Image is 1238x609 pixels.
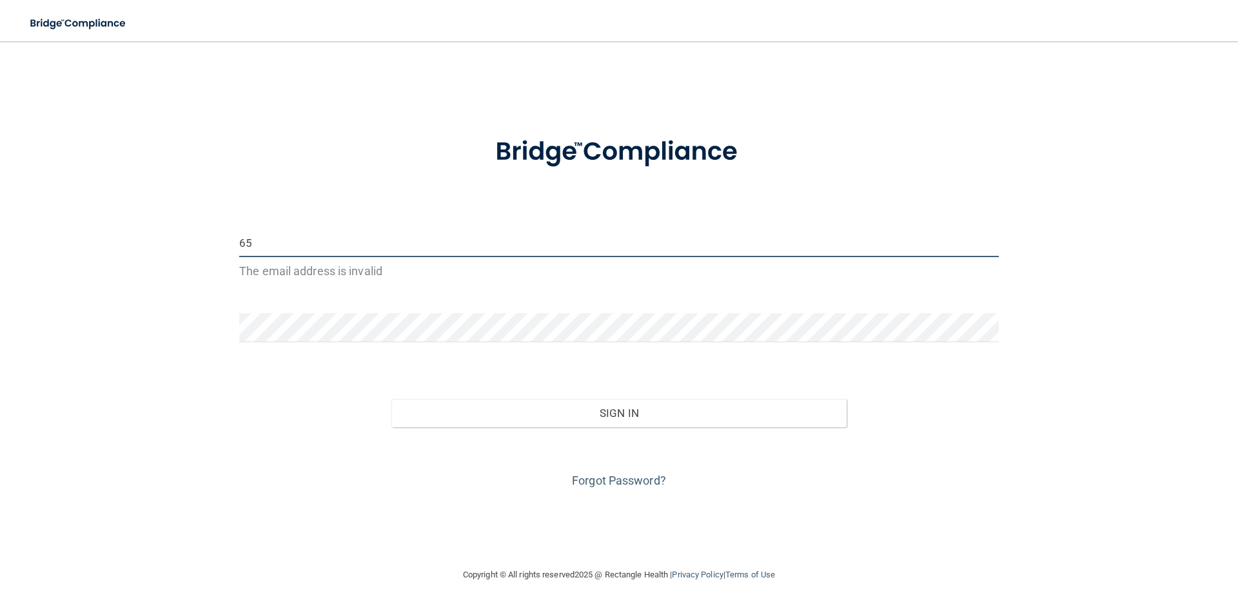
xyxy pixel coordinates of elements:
p: The email address is invalid [239,260,999,282]
div: Copyright © All rights reserved 2025 @ Rectangle Health | | [384,554,854,595]
iframe: Drift Widget Chat Controller [1013,517,1223,569]
input: Email [239,228,999,257]
a: Terms of Use [725,570,775,579]
button: Sign In [391,399,847,427]
a: Privacy Policy [672,570,723,579]
img: bridge_compliance_login_screen.278c3ca4.svg [469,119,769,186]
img: bridge_compliance_login_screen.278c3ca4.svg [19,10,138,37]
a: Forgot Password? [572,474,666,487]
